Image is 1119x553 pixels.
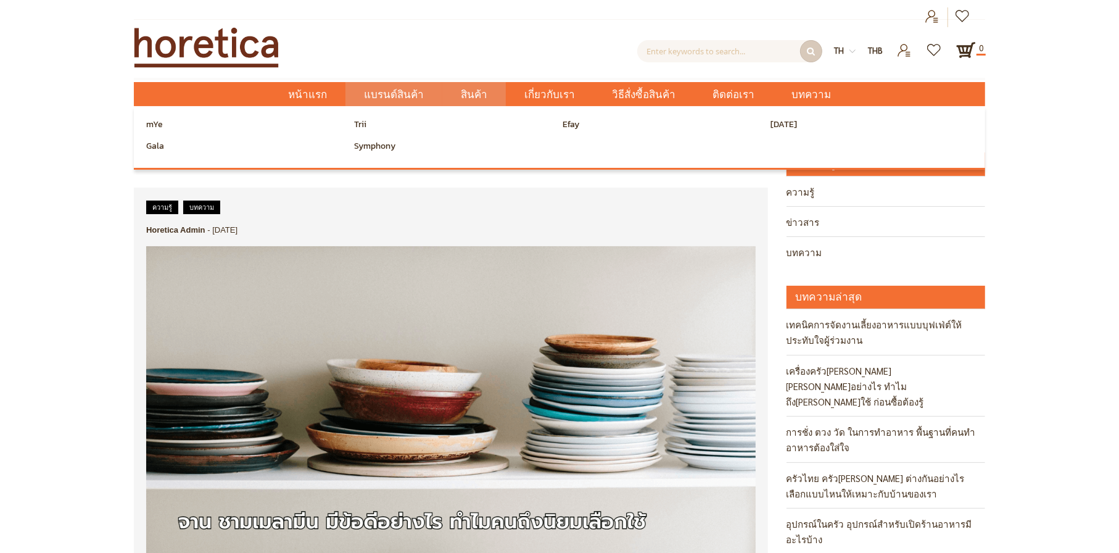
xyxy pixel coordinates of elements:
span: วิธีสั่งซื้อสินค้า [612,82,675,107]
a: mYe [143,115,352,134]
a: บทความ [183,201,220,214]
a: Efay [559,115,768,134]
img: dropdown-icon.svg [849,48,856,54]
span: mYe [146,115,163,134]
a: ข่าวสาร [787,207,986,236]
span: Trii [355,115,367,134]
img: Horetica.com [134,27,279,68]
span: แบรนด์สินค้า [364,82,424,107]
strong: บทความล่าสุด [796,289,862,306]
span: 0 [977,41,986,56]
a: รายการโปรด [920,40,950,51]
a: Trii [352,115,560,134]
a: แบรนด์สินค้า [345,82,442,106]
a: การชั่ง ตวง วัด ในการทำอาหาร พื้นฐานที่คนทำอาหารต้องใส่ใจ [787,417,986,462]
span: [DATE] [212,225,237,235]
a: ติดต่อเรา [694,82,773,106]
span: Symphony [355,137,396,156]
span: - [207,225,210,235]
span: th [834,45,844,56]
a: Horetica Admin [146,225,205,235]
span: THB [868,45,883,56]
a: เกี่ยวกับเรา [506,82,593,106]
a: วิธีสั่งซื้อสินค้า [593,82,694,106]
span: บทความ [791,82,831,107]
span: สินค้า [461,82,487,107]
a: เข้าสู่ระบบ [890,40,920,51]
a: [DATE] [768,115,977,134]
a: บทความ [773,82,849,106]
span: ติดต่อเรา [712,82,754,107]
a: Gala [143,137,352,156]
a: เครื่องครัว[PERSON_NAME][PERSON_NAME]อย่างไร ทำไมถึง[PERSON_NAME]ใช้ ก่อนซื้อต้องรู้ [787,355,986,417]
a: เข้าสู่ระบบ [948,7,978,27]
a: ความรู้ [146,201,178,214]
span: หน้าแรก [288,86,327,102]
a: บทความ [787,237,986,267]
a: สินค้า [442,82,506,106]
a: Symphony [352,137,560,156]
a: เข้าสู่ระบบ [917,7,948,27]
a: ความรู้ [787,177,986,206]
a: 0 [956,40,976,60]
span: Efay [563,115,579,134]
a: เทคนิคการจัดงานเลี้ยงอาหารแบบบุฟเฟ่ต์ให้ประทับใจผู้ร่วมงาน [787,309,986,354]
span: Gala [146,137,164,156]
span: [DATE] [771,115,798,134]
a: ครัวไทย ครัว[PERSON_NAME] ต่างกันอย่างไร เลือกแบบไหนให้เหมาะกับบ้านของเรา [787,463,986,508]
a: หน้าแรก [270,82,345,106]
span: เกี่ยวกับเรา [524,82,575,107]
